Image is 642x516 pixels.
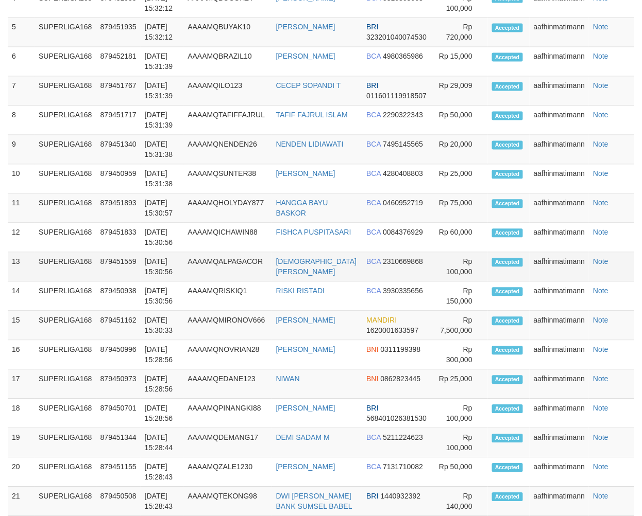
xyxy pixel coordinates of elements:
[141,429,184,458] td: [DATE] 15:28:44
[276,258,357,276] a: [DEMOGRAPHIC_DATA][PERSON_NAME]
[8,135,35,165] td: 9
[276,170,335,178] a: [PERSON_NAME]
[593,228,609,237] a: Note
[183,399,272,429] td: AAAAMQPINANGKI88
[381,346,421,354] span: Copy 0311199398 to clipboard
[35,458,96,487] td: SUPERLIGA168
[593,404,609,413] a: Note
[35,311,96,341] td: SUPERLIGA168
[183,106,272,135] td: AAAAMQTAFIFFAJRUL
[8,311,35,341] td: 15
[366,434,381,442] span: BCA
[96,399,141,429] td: 879450701
[366,111,381,119] span: BCA
[431,282,488,311] td: Rp 150,000
[183,311,272,341] td: AAAAMQMIRONOV666
[8,77,35,106] td: 7
[530,47,589,77] td: aafhinmatimann
[492,258,523,267] span: Accepted
[35,282,96,311] td: SUPERLIGA168
[276,492,352,511] a: DWI [PERSON_NAME] BANK SUMSEL BABEL
[492,141,523,150] span: Accepted
[276,140,344,149] a: NENDEN LIDIAWATI
[381,375,421,383] span: Copy 0862823445 to clipboard
[96,429,141,458] td: 879451344
[593,434,609,442] a: Note
[431,47,488,77] td: Rp 15,000
[593,316,609,325] a: Note
[276,82,341,90] a: CECEP SOPANDI T
[366,375,378,383] span: BNI
[141,77,184,106] td: [DATE] 15:31:39
[183,341,272,370] td: AAAAMQNOVRIAN28
[492,434,523,443] span: Accepted
[593,170,609,178] a: Note
[366,82,378,90] span: BRI
[383,258,423,266] span: Copy 2310669868 to clipboard
[183,18,272,47] td: AAAAMQBUYAK10
[183,253,272,282] td: AAAAMQALPAGACOR
[593,287,609,295] a: Note
[35,399,96,429] td: SUPERLIGA168
[141,311,184,341] td: [DATE] 15:30:33
[276,23,335,31] a: [PERSON_NAME]
[96,135,141,165] td: 879451340
[276,287,325,295] a: RISKI RISTADI
[141,253,184,282] td: [DATE] 15:30:56
[96,458,141,487] td: 879451155
[141,47,184,77] td: [DATE] 15:31:39
[492,200,523,208] span: Accepted
[593,52,609,61] a: Note
[141,223,184,253] td: [DATE] 15:30:56
[183,135,272,165] td: AAAAMQNENDEN26
[492,229,523,238] span: Accepted
[276,434,330,442] a: DEMI SADAM M
[276,52,335,61] a: [PERSON_NAME]
[96,165,141,194] td: 879450959
[593,258,609,266] a: Note
[431,458,488,487] td: Rp 50,000
[35,106,96,135] td: SUPERLIGA168
[593,140,609,149] a: Note
[276,316,335,325] a: [PERSON_NAME]
[276,199,328,218] a: HANGGA BAYU BASKOR
[431,311,488,341] td: Rp 7,500,000
[530,399,589,429] td: aafhinmatimann
[530,165,589,194] td: aafhinmatimann
[431,165,488,194] td: Rp 25,000
[366,228,381,237] span: BCA
[8,253,35,282] td: 13
[383,170,423,178] span: Copy 4280408803 to clipboard
[276,346,335,354] a: [PERSON_NAME]
[593,111,609,119] a: Note
[96,47,141,77] td: 879452181
[492,288,523,296] span: Accepted
[593,82,609,90] a: Note
[431,194,488,223] td: Rp 75,000
[8,429,35,458] td: 19
[492,53,523,62] span: Accepted
[383,111,423,119] span: Copy 2290322343 to clipboard
[35,341,96,370] td: SUPERLIGA168
[96,370,141,399] td: 879450973
[431,341,488,370] td: Rp 300,000
[431,77,488,106] td: Rp 29,009
[383,434,423,442] span: Copy 5211224623 to clipboard
[141,165,184,194] td: [DATE] 15:31:38
[593,463,609,471] a: Note
[96,77,141,106] td: 879451767
[366,140,381,149] span: BCA
[35,47,96,77] td: SUPERLIGA168
[35,429,96,458] td: SUPERLIGA168
[96,18,141,47] td: 879451935
[492,317,523,326] span: Accepted
[183,370,272,399] td: AAAAMQEDANE123
[593,199,609,207] a: Note
[431,253,488,282] td: Rp 100,000
[366,492,378,501] span: BRI
[383,463,423,471] span: Copy 7131710082 to clipboard
[141,399,184,429] td: [DATE] 15:28:56
[431,223,488,253] td: Rp 60,000
[141,18,184,47] td: [DATE] 15:32:12
[8,18,35,47] td: 5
